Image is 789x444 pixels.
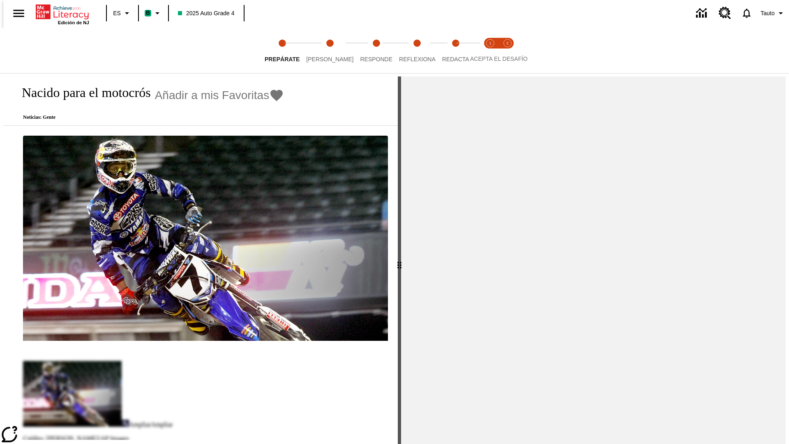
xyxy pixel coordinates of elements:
[399,56,436,62] span: Reflexiona
[265,56,300,62] span: Prepárate
[155,88,284,102] button: Añadir a mis Favoritas - Nacido para el motocrós
[489,41,491,45] text: 1
[109,6,136,21] button: Lenguaje: ES, Selecciona un idioma
[36,3,89,25] div: Portada
[478,28,502,73] button: Acepta el desafío lee step 1 of 2
[761,9,775,18] span: Tauto
[442,56,469,62] span: Redacta
[23,136,388,341] img: El corredor de motocrós James Stewart vuela por los aires en su motocicleta de montaña
[300,28,360,73] button: Lee step 2 of 5
[398,76,401,444] div: Pulsa la tecla de intro o la barra espaciadora y luego presiona las flechas de derecha e izquierd...
[757,6,789,21] button: Perfil/Configuración
[258,28,306,73] button: Prepárate step 1 of 5
[360,56,392,62] span: Responde
[306,56,353,62] span: [PERSON_NAME]
[13,85,151,100] h1: Nacido para el motocrós
[146,8,150,18] span: B
[736,2,757,24] a: Notificaciones
[392,28,442,73] button: Reflexiona step 4 of 5
[178,9,235,18] span: 2025 Auto Grade 4
[691,2,714,25] a: Centro de información
[714,2,736,24] a: Centro de recursos, Se abrirá en una pestaña nueva.
[496,28,519,73] button: Acepta el desafío contesta step 2 of 2
[13,114,284,120] p: Noticias: Gente
[113,9,121,18] span: ES
[470,55,528,62] span: ACEPTA EL DESAFÍO
[58,20,89,25] span: Edición de NJ
[7,1,31,25] button: Abrir el menú lateral
[436,28,476,73] button: Redacta step 5 of 5
[141,6,166,21] button: Boost El color de la clase es verde menta. Cambiar el color de la clase.
[353,28,399,73] button: Responde step 3 of 5
[401,76,786,444] div: activity
[506,41,508,45] text: 2
[155,89,270,102] span: Añadir a mis Favoritas
[3,76,398,440] div: reading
